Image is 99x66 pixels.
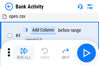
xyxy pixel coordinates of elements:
[17,56,31,59] div: Run All
[62,56,70,59] div: Skip
[81,48,92,58] img: Main button
[5,3,13,10] img: Back
[16,4,43,10] div: Bank Activity
[55,45,76,61] button: Skip
[58,28,70,33] div: before
[86,3,94,10] img: Settings menu
[62,47,69,55] img: Skip
[20,47,28,55] img: Run All
[14,45,34,61] button: Run All
[31,26,56,34] div: Add Column
[16,33,20,38] span: # 3
[78,4,83,9] img: Support
[25,37,43,45] div: open!J:J
[9,14,25,19] span: open.csv
[71,28,81,33] div: range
